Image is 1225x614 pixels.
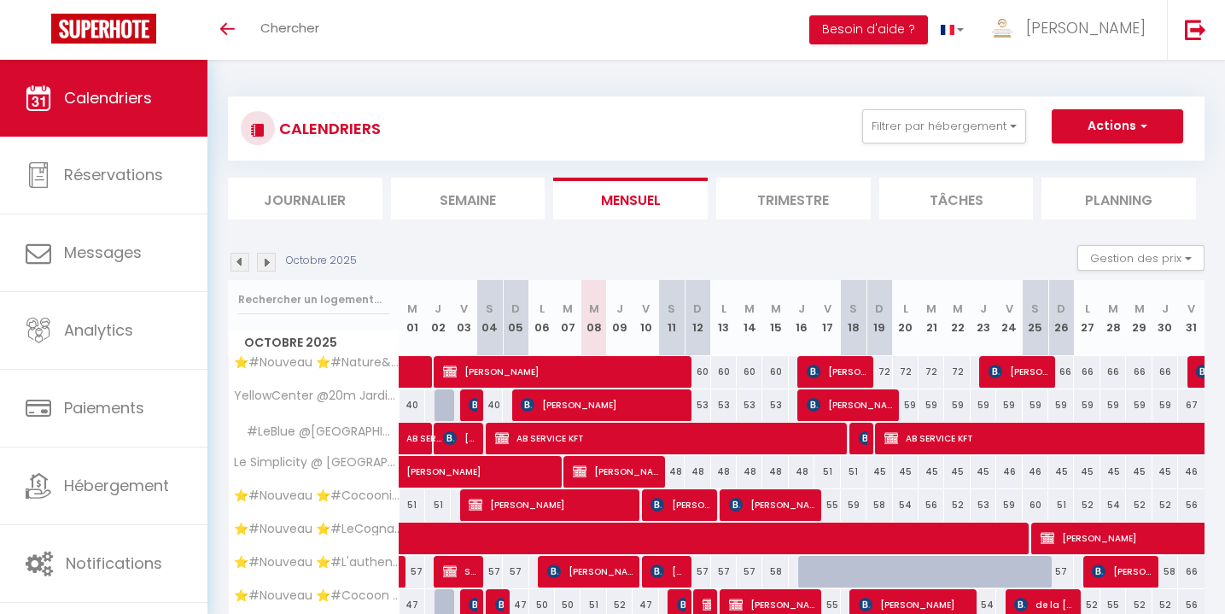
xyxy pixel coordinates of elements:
abbr: V [642,301,650,317]
th: 16 [789,280,814,356]
div: 57 [685,556,710,588]
div: 54 [1100,489,1126,521]
abbr: S [486,301,493,317]
div: 53 [685,389,710,421]
span: SUBSTITUTION [PERSON_NAME] [443,555,477,588]
div: 52 [1126,489,1152,521]
span: [PERSON_NAME] [650,555,685,588]
span: ⭐️#Nouveau ⭐️#L'authentique ⭐️#Biendormiracognac ⭐️ [231,556,402,569]
div: 46 [1023,456,1048,488]
th: 21 [919,280,944,356]
span: [PERSON_NAME] [406,447,642,479]
th: 03 [451,280,476,356]
abbr: M [1108,301,1118,317]
abbr: M [589,301,599,317]
abbr: D [1057,301,1065,317]
div: 57 [503,556,528,588]
div: 45 [1100,456,1126,488]
abbr: V [1187,301,1195,317]
div: 55 [814,489,840,521]
div: 51 [841,456,866,488]
th: 09 [607,280,633,356]
li: Journalier [228,178,382,219]
th: 19 [866,280,892,356]
abbr: M [563,301,573,317]
div: 53 [762,389,788,421]
div: 40 [400,389,425,421]
th: 06 [529,280,555,356]
th: 17 [814,280,840,356]
div: 57 [711,556,737,588]
abbr: J [798,301,805,317]
div: 60 [711,356,737,388]
span: [PERSON_NAME] [650,488,710,521]
th: 14 [737,280,762,356]
div: 60 [1023,489,1048,521]
div: 66 [1152,356,1178,388]
abbr: V [824,301,831,317]
div: 53 [711,389,737,421]
div: 52 [1074,489,1100,521]
div: 45 [971,456,996,488]
div: 51 [814,456,840,488]
div: 57 [477,556,503,588]
abbr: V [460,301,468,317]
div: 59 [996,489,1022,521]
div: 59 [944,389,970,421]
abbr: D [875,301,884,317]
div: 45 [919,456,944,488]
abbr: M [744,301,755,317]
th: 07 [555,280,580,356]
span: ⭐️#Nouveau ⭐️#Cocooning ⭐️#Biendormiracognac⭐️ [231,489,402,502]
span: [PERSON_NAME] [443,355,682,388]
span: [PERSON_NAME] [469,389,477,421]
th: 30 [1152,280,1178,356]
input: Rechercher un logement... [238,284,389,315]
span: ⭐️#Nouveau ⭐️#Nature&Beauty ⭐️#Biendormiracognac ⭐️ [231,356,402,369]
abbr: S [1031,301,1039,317]
div: 52 [1152,489,1178,521]
button: Filtrer par hébergement [862,109,1026,143]
abbr: J [1162,301,1169,317]
div: 59 [841,489,866,521]
div: 48 [711,456,737,488]
th: 22 [944,280,970,356]
span: ⭐️#Nouveau ⭐️#Cocoon ⭐️#Biendormiracognac⭐️ [231,589,402,602]
span: [PERSON_NAME] [729,488,814,521]
span: [PERSON_NAME] [859,422,867,454]
div: 51 [425,489,451,521]
th: 27 [1074,280,1100,356]
th: 24 [996,280,1022,356]
div: 45 [1152,456,1178,488]
abbr: V [1006,301,1013,317]
div: 53 [737,389,762,421]
div: 45 [1126,456,1152,488]
abbr: J [980,301,987,317]
div: 56 [919,489,944,521]
div: 48 [659,456,685,488]
li: Trimestre [716,178,871,219]
div: 56 [1178,489,1205,521]
th: 23 [971,280,996,356]
div: 66 [1048,356,1074,388]
div: 58 [1152,556,1178,588]
span: [PERSON_NAME] [807,355,866,388]
li: Semaine [391,178,545,219]
span: Analytics [64,319,133,341]
th: 29 [1126,280,1152,356]
th: 26 [1048,280,1074,356]
div: 59 [919,389,944,421]
th: 11 [659,280,685,356]
img: ... [989,15,1015,41]
div: 58 [762,556,788,588]
span: YellowCenter @20m Jardin Public [231,389,402,402]
div: 46 [1178,456,1205,488]
span: [PERSON_NAME] [547,555,633,588]
div: 66 [1100,356,1126,388]
button: Actions [1052,109,1183,143]
div: 54 [893,489,919,521]
th: 15 [762,280,788,356]
abbr: D [693,301,702,317]
span: [PERSON_NAME] [469,488,631,521]
li: Mensuel [553,178,708,219]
